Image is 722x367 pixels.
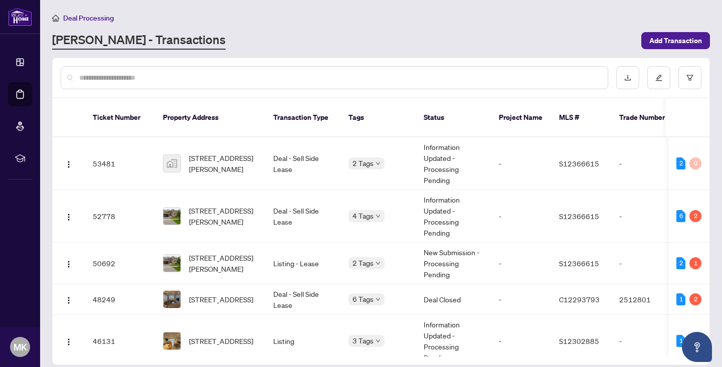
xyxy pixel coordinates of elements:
th: Property Address [155,98,265,137]
span: home [52,15,59,22]
button: Logo [61,291,77,307]
td: - [491,137,551,190]
span: Add Transaction [649,33,702,49]
span: [STREET_ADDRESS][PERSON_NAME] [189,152,257,174]
span: down [376,161,381,166]
span: S12366615 [559,159,599,168]
th: MLS # [551,98,611,137]
td: Information Updated - Processing Pending [416,190,491,243]
button: Open asap [682,332,712,362]
div: 2 [676,257,685,269]
div: 1 [676,335,685,347]
img: Logo [65,160,73,168]
span: down [376,297,381,302]
td: 52778 [85,190,155,243]
span: down [376,338,381,343]
span: 6 Tags [352,293,374,305]
span: down [376,214,381,219]
img: logo [8,8,32,26]
span: [STREET_ADDRESS] [189,335,253,346]
td: - [491,284,551,315]
span: 2 Tags [352,257,374,269]
span: [STREET_ADDRESS][PERSON_NAME] [189,205,257,227]
th: Transaction Type [265,98,340,137]
span: download [624,74,631,81]
th: Status [416,98,491,137]
div: 1 [676,293,685,305]
button: Add Transaction [641,32,710,49]
td: Listing - Lease [265,243,340,284]
td: - [611,137,681,190]
div: 2 [676,157,685,169]
span: S12366615 [559,212,599,221]
td: Deal - Sell Side Lease [265,137,340,190]
td: Information Updated - Processing Pending [416,137,491,190]
span: MK [14,340,27,354]
td: - [491,190,551,243]
td: New Submission - Processing Pending [416,243,491,284]
div: 2 [689,210,701,222]
td: 2512801 [611,284,681,315]
img: thumbnail-img [163,208,180,225]
button: Logo [61,333,77,349]
span: 3 Tags [352,335,374,346]
img: thumbnail-img [163,291,180,308]
button: Logo [61,255,77,271]
div: 0 [689,157,701,169]
span: edit [655,74,662,81]
button: Logo [61,208,77,224]
th: Tags [340,98,416,137]
span: [STREET_ADDRESS][PERSON_NAME] [189,252,257,274]
span: S12302885 [559,336,599,345]
img: Logo [65,296,73,304]
td: - [611,243,681,284]
th: Ticket Number [85,98,155,137]
td: - [491,243,551,284]
td: - [611,190,681,243]
td: 53481 [85,137,155,190]
td: Deal Closed [416,284,491,315]
img: thumbnail-img [163,155,180,172]
a: [PERSON_NAME] - Transactions [52,32,226,50]
span: 4 Tags [352,210,374,222]
img: Logo [65,213,73,221]
div: 1 [689,257,701,269]
td: Deal - Sell Side Lease [265,284,340,315]
div: 2 [689,293,701,305]
th: Trade Number [611,98,681,137]
button: Logo [61,155,77,171]
img: thumbnail-img [163,332,180,349]
button: download [616,66,639,89]
span: filter [686,74,693,81]
span: Deal Processing [63,14,114,23]
th: Project Name [491,98,551,137]
button: edit [647,66,670,89]
td: Deal - Sell Side Lease [265,190,340,243]
span: down [376,261,381,266]
button: filter [678,66,701,89]
span: C12293793 [559,295,600,304]
img: thumbnail-img [163,255,180,272]
span: [STREET_ADDRESS] [189,294,253,305]
img: Logo [65,338,73,346]
td: 48249 [85,284,155,315]
span: 2 Tags [352,157,374,169]
img: Logo [65,260,73,268]
td: 50692 [85,243,155,284]
span: S12366615 [559,259,599,268]
div: 6 [676,210,685,222]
